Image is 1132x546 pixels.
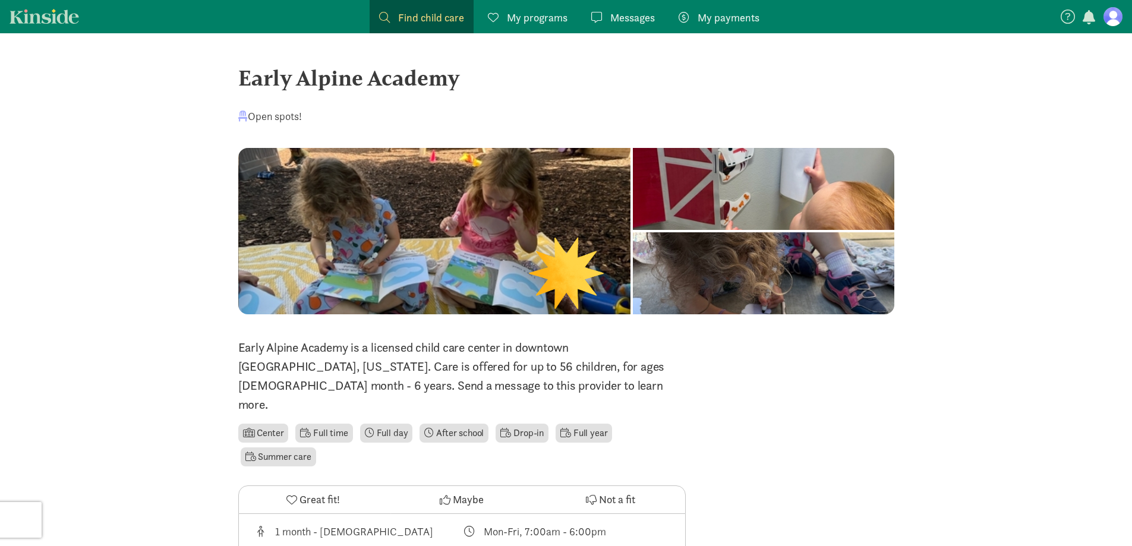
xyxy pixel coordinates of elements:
li: Full day [360,424,413,443]
li: Drop-in [496,424,548,443]
span: Messages [610,10,655,26]
span: Find child care [398,10,464,26]
li: Full time [295,424,352,443]
span: My programs [507,10,567,26]
div: Open spots! [238,108,302,124]
span: Maybe [453,491,484,507]
div: Age range for children that this provider cares for [253,523,462,539]
div: 1 month - [DEMOGRAPHIC_DATA] [275,523,433,539]
p: Early Alpine Academy is a licensed child care center in downtown [GEOGRAPHIC_DATA], [US_STATE]. C... [238,338,686,414]
span: Not a fit [599,491,635,507]
button: Great fit! [239,486,387,513]
li: After school [420,424,488,443]
div: Early Alpine Academy [238,62,894,94]
button: Not a fit [536,486,685,513]
div: Mon-Fri, 7:00am - 6:00pm [484,523,606,539]
button: Maybe [387,486,536,513]
span: Great fit! [299,491,340,507]
li: Summer care [241,447,316,466]
div: Class schedule [462,523,671,539]
li: Center [238,424,289,443]
a: Kinside [10,9,79,24]
span: My payments [698,10,759,26]
li: Full year [556,424,612,443]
